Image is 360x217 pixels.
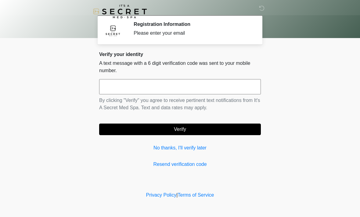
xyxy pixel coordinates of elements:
[104,21,122,40] img: Agent Avatar
[176,192,178,198] a: |
[178,192,214,198] a: Terms of Service
[99,51,261,57] h2: Verify your identity
[99,144,261,152] a: No thanks, I'll verify later
[99,60,261,74] p: A text message with a 6 digit verification code was sent to your mobile number.
[134,21,252,27] h2: Registration Information
[99,161,261,168] a: Resend verification code
[99,124,261,135] button: Verify
[99,97,261,111] p: By clicking "Verify" you agree to receive pertinent text notifications from It's A Secret Med Spa...
[146,192,177,198] a: Privacy Policy
[93,5,147,18] img: It's A Secret Med Spa Logo
[134,30,252,37] div: Please enter your email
